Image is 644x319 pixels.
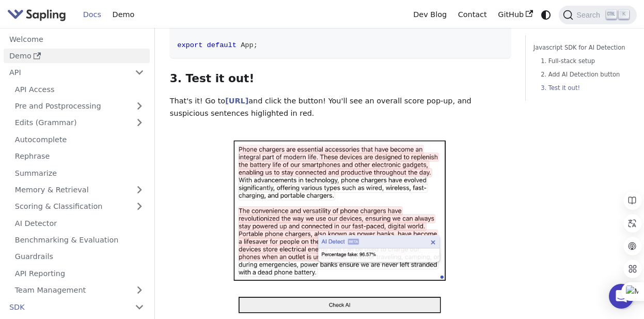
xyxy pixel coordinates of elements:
[533,43,625,53] a: Javascript SDK for AI Detection
[9,283,150,298] a: Team Management
[573,11,606,19] span: Search
[7,7,66,22] img: Sapling.ai
[207,41,237,49] span: default
[4,49,150,64] a: Demo
[4,32,150,47] a: Welcome
[559,6,636,24] button: Search (Ctrl+K)
[407,7,452,23] a: Dev Blog
[9,99,150,114] a: Pre and Postprocessing
[7,7,70,22] a: Sapling.ai
[9,199,150,214] a: Scoring & Classification
[177,41,202,49] span: export
[619,10,629,19] kbd: K
[225,97,248,105] a: [URL]
[492,7,538,23] a: GitHub
[9,149,150,164] a: Rephrase
[77,7,107,23] a: Docs
[541,56,622,66] a: 1. Full-stack setup
[452,7,493,23] a: Contact
[107,7,140,23] a: Demo
[4,299,129,314] a: SDK
[541,70,622,80] a: 2. Add AI Detection button
[9,249,150,264] a: Guardrails
[9,115,150,130] a: Edits (Grammar)
[9,183,150,198] a: Memory & Retrieval
[129,299,150,314] button: Collapse sidebar category 'SDK'
[9,132,150,147] a: Autocomplete
[9,82,150,97] a: API Access
[609,284,634,309] div: Open Intercom Messenger
[9,216,150,231] a: AI Detector
[541,83,622,93] a: 3. Test it out!
[9,266,150,281] a: API Reporting
[129,65,150,80] button: Collapse sidebar category 'API'
[170,95,511,120] p: That's it! Go to and click the button! You'll see an overall score pop-up, and suspicious sentenc...
[4,65,129,80] a: API
[254,41,258,49] span: ;
[241,41,254,49] span: App
[170,72,511,86] h3: 3. Test it out!
[9,165,150,180] a: Summarize
[9,233,150,248] a: Benchmarking & Evaluation
[539,7,554,22] button: Switch between dark and light mode (currently system mode)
